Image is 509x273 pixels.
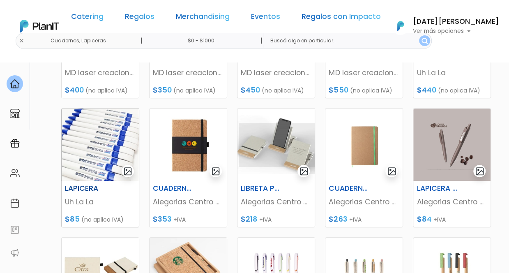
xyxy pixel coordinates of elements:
span: $440 [417,85,436,95]
span: +IVA [433,215,445,224]
a: gallery-light LAPICERA ECOLOGICA Alegorias Centro Creativo $84 +IVA [413,108,491,227]
h6: CUADERNO TELA PU Y CORCHO [148,184,202,193]
span: $353 [153,214,172,224]
p: Uh La La [417,67,487,78]
span: +IVA [173,215,186,224]
img: gallery-light [387,167,396,176]
span: $450 [241,85,260,95]
span: $400 [65,85,84,95]
img: gallery-light [299,167,309,176]
p: Ver más opciones [413,28,499,34]
span: (no aplica IVA) [262,86,304,95]
img: gallery-light [475,167,484,176]
button: PlanIt Logo [DATE][PERSON_NAME] Ver más opciones [387,15,499,37]
img: home-e721727adea9d79c4d83392d1f703f7f8bce08238fde08b1acbfd93340b81755.svg [10,79,20,89]
a: gallery-light LAPICERA Uh La La $85 (no aplica IVA) [61,108,139,227]
img: thumb_Captura_de_pantalla_2023-06-09_173130_2222.jpg [237,109,315,181]
a: Regalos [125,13,154,23]
span: $263 [329,214,347,224]
h6: LIBRETA PORTA CELULAR [236,184,290,193]
img: thumb_Captura_de_pantalla_2023-07-05_174538222225236.jpg [413,109,491,181]
p: Alegorias Centro Creativo [417,197,487,207]
img: campaigns-02234683943229c281be62815700db0a1741e53638e28bf9629b52c665b00959.svg [10,139,20,148]
h6: LAPICERA ECOLOGICA [412,184,465,193]
img: PlanIt Logo [392,17,410,35]
img: search_button-432b6d5273f82d61273b3651a40e1bd1b912527efae98b1b7a1b2c0702e16a8d.svg [421,38,428,44]
img: thumb_Captura_de_pantalla_2023-06-09_174336.jpg [325,109,403,181]
span: (no aplica IVA) [350,86,392,95]
img: partners-52edf745621dab592f3b2c58e3bca9d71375a7ef29c3b500c9f145b62cc070d4.svg [10,248,20,258]
p: Alegorias Centro Creativo [153,197,223,207]
img: marketplace-4ceaa7011d94191e9ded77b95e3339b90024bf715f7c57f8cf31f2d8c509eaba.svg [10,109,20,118]
h6: CUADERNO ECOLOGICO [324,184,378,193]
img: gallery-light [211,167,221,176]
a: gallery-light CUADERNO ECOLOGICO Alegorias Centro Creativo $263 +IVA [325,108,403,227]
p: | [140,36,142,46]
h6: [DATE][PERSON_NAME] [413,18,499,25]
img: feedback-78b5a0c8f98aac82b08bfc38622c3050aee476f2c9584af64705fc4e61158814.svg [10,225,20,235]
span: $84 [417,214,431,224]
span: (no aplica IVA) [173,86,216,95]
img: close-6986928ebcb1d6c9903e3b54e860dbc4d054630f23adef3a32610726dff6a82b.svg [19,38,24,44]
div: ¿Necesitás ayuda? [42,8,118,24]
p: | [260,36,262,46]
p: Alegorias Centro Creativo [329,197,399,207]
input: Buscá algo en particular.. [263,33,431,49]
a: Merchandising [176,13,230,23]
a: Catering [71,13,104,23]
span: +IVA [259,215,272,224]
p: MD laser creaciones [329,67,399,78]
span: $550 [329,85,348,95]
span: (no aplica IVA) [81,215,124,224]
img: gallery-light [123,167,133,176]
img: thumb_6C5B1A3A-9D11-418A-A57B-6FE436E2BFA2.jpeg [62,109,139,181]
span: $350 [153,85,172,95]
span: $218 [241,214,258,224]
p: MD laser creaciones [153,67,223,78]
img: PlanIt Logo [20,20,59,32]
img: calendar-87d922413cdce8b2cf7b7f5f62616a5cf9e4887200fb71536465627b3292af00.svg [10,198,20,208]
p: MD laser creaciones [65,67,136,78]
span: $85 [65,214,80,224]
h6: LAPICERA [60,184,114,193]
span: (no aplica IVA) [85,86,128,95]
a: Eventos [251,13,280,23]
p: MD laser creaciones [241,67,311,78]
a: gallery-light CUADERNO TELA PU Y CORCHO Alegorias Centro Creativo $353 +IVA [149,108,227,227]
span: (no aplica IVA) [438,86,480,95]
img: thumb_111111.jpg [150,109,227,181]
img: people-662611757002400ad9ed0e3c099ab2801c6687ba6c219adb57efc949bc21e19d.svg [10,168,20,178]
span: +IVA [349,215,361,224]
p: Alegorias Centro Creativo [241,197,311,207]
p: Uh La La [65,197,136,207]
a: Regalos con Impacto [302,13,381,23]
a: gallery-light LIBRETA PORTA CELULAR Alegorias Centro Creativo $218 +IVA [237,108,315,227]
